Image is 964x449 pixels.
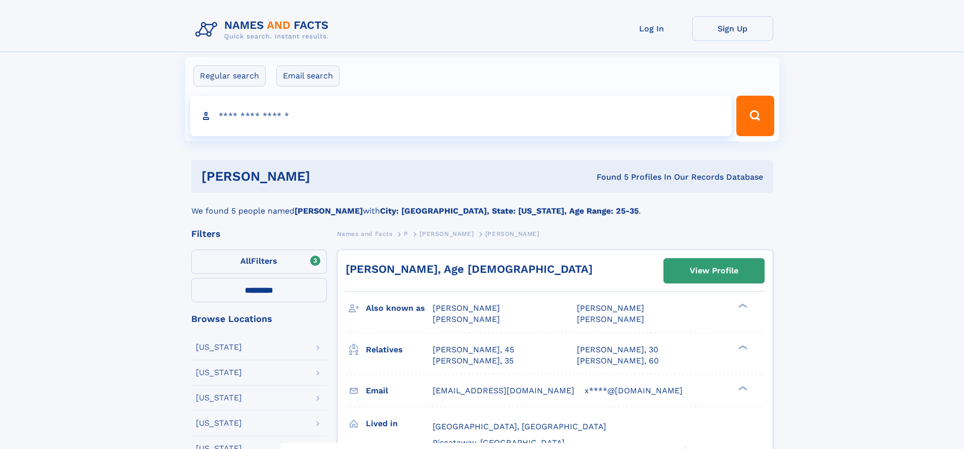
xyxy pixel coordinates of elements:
[191,314,327,323] div: Browse Locations
[577,303,644,313] span: [PERSON_NAME]
[191,250,327,274] label: Filters
[433,422,606,431] span: [GEOGRAPHIC_DATA], [GEOGRAPHIC_DATA]
[276,65,340,87] label: Email search
[366,341,433,358] h3: Relatives
[191,193,773,217] div: We found 5 people named with .
[736,303,748,309] div: ❯
[690,259,738,282] div: View Profile
[196,369,242,377] div: [US_STATE]
[692,16,773,41] a: Sign Up
[736,344,748,350] div: ❯
[577,344,658,355] a: [PERSON_NAME], 30
[366,300,433,317] h3: Also known as
[295,206,363,216] b: [PERSON_NAME]
[433,303,500,313] span: [PERSON_NAME]
[190,96,732,136] input: search input
[433,386,574,395] span: [EMAIL_ADDRESS][DOMAIN_NAME]
[736,96,774,136] button: Search Button
[433,438,565,447] span: Piscataway, [GEOGRAPHIC_DATA]
[337,227,393,240] a: Names and Facts
[404,227,408,240] a: P
[420,227,474,240] a: [PERSON_NAME]
[366,415,433,432] h3: Lived in
[201,170,453,183] h1: [PERSON_NAME]
[420,230,474,237] span: [PERSON_NAME]
[736,385,748,391] div: ❯
[346,263,593,275] a: [PERSON_NAME], Age [DEMOGRAPHIC_DATA]
[433,314,500,324] span: [PERSON_NAME]
[196,394,242,402] div: [US_STATE]
[196,419,242,427] div: [US_STATE]
[366,382,433,399] h3: Email
[191,16,337,44] img: Logo Names and Facts
[191,229,327,238] div: Filters
[240,256,251,266] span: All
[193,65,266,87] label: Regular search
[453,172,763,183] div: Found 5 Profiles In Our Records Database
[404,230,408,237] span: P
[433,355,514,366] a: [PERSON_NAME], 35
[664,259,764,283] a: View Profile
[485,230,539,237] span: [PERSON_NAME]
[577,355,659,366] a: [PERSON_NAME], 60
[433,344,514,355] a: [PERSON_NAME], 45
[611,16,692,41] a: Log In
[196,343,242,351] div: [US_STATE]
[577,314,644,324] span: [PERSON_NAME]
[380,206,639,216] b: City: [GEOGRAPHIC_DATA], State: [US_STATE], Age Range: 25-35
